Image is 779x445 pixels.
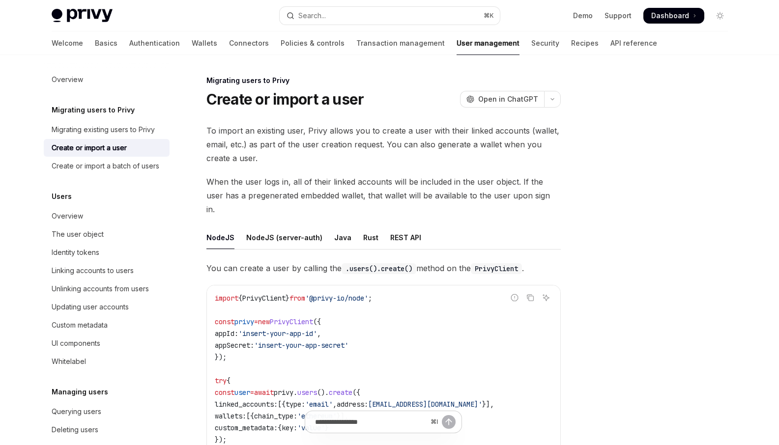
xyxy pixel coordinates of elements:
input: Ask a question... [315,411,427,433]
span: ⌘ K [484,12,494,20]
span: privy [274,388,293,397]
a: UI components [44,334,170,352]
a: Create or import a user [44,139,170,157]
span: create [329,388,352,397]
a: Dashboard [643,8,704,24]
div: Linking accounts to users [52,265,134,277]
a: Create or import a batch of users [44,157,170,175]
span: import [215,294,238,303]
code: PrivyClient [471,263,522,274]
button: Ask AI [540,291,552,304]
div: Custom metadata [52,319,108,331]
div: Updating user accounts [52,301,129,313]
a: Identity tokens [44,244,170,261]
a: Security [531,31,559,55]
span: 'insert-your-app-id' [238,329,317,338]
span: appId: [215,329,238,338]
span: ; [368,294,372,303]
h5: Users [52,191,72,202]
a: The user object [44,225,170,243]
a: Overview [44,207,170,225]
div: Rust [363,226,378,249]
span: users [297,388,317,397]
div: Overview [52,210,83,222]
div: Querying users [52,406,101,417]
a: Support [605,11,632,21]
div: Overview [52,74,83,85]
span: }], [482,400,494,409]
div: Migrating existing users to Privy [52,124,155,136]
span: } [286,294,289,303]
div: NodeJS (server-auth) [246,226,322,249]
span: privy [234,317,254,326]
h1: Create or import a user [206,90,364,108]
h5: Managing users [52,386,108,398]
span: new [258,317,270,326]
span: const [215,388,234,397]
div: Unlinking accounts from users [52,283,149,295]
span: user [234,388,250,397]
span: PrivyClient [270,317,313,326]
span: = [254,317,258,326]
a: Connectors [229,31,269,55]
a: Recipes [571,31,599,55]
code: .users().create() [342,263,416,274]
span: = [250,388,254,397]
div: Migrating users to Privy [206,76,561,85]
div: Deleting users [52,424,98,436]
span: { [227,376,231,385]
span: ({ [313,317,321,326]
span: ({ [352,388,360,397]
div: Search... [298,10,326,22]
span: await [254,388,274,397]
div: Create or import a user [52,142,127,154]
span: You can create a user by calling the method on the . [206,261,561,275]
div: NodeJS [206,226,234,249]
a: User management [457,31,519,55]
span: from [289,294,305,303]
img: light logo [52,9,113,23]
button: Open in ChatGPT [460,91,544,108]
button: Report incorrect code [508,291,521,304]
a: Updating user accounts [44,298,170,316]
a: Authentication [129,31,180,55]
a: Querying users [44,403,170,420]
a: Deleting users [44,421,170,439]
a: Basics [95,31,117,55]
span: , [317,329,321,338]
span: type: [286,400,305,409]
a: Linking accounts to users [44,262,170,279]
span: [EMAIL_ADDRESS][DOMAIN_NAME]' [368,400,482,409]
span: When the user logs in, all of their linked accounts will be included in the user object. If the u... [206,175,561,216]
span: appSecret: [215,341,254,350]
span: (). [317,388,329,397]
a: API reference [610,31,657,55]
span: address: [337,400,368,409]
button: Toggle dark mode [712,8,728,24]
span: }); [215,353,227,362]
div: Identity tokens [52,247,99,258]
h5: Migrating users to Privy [52,104,135,116]
span: '@privy-io/node' [305,294,368,303]
div: Whitelabel [52,356,86,367]
span: To import an existing user, Privy allows you to create a user with their linked accounts (wallet,... [206,124,561,165]
div: Create or import a batch of users [52,160,159,172]
span: PrivyClient [242,294,286,303]
span: linked_accounts: [215,400,278,409]
span: 'insert-your-app-secret' [254,341,348,350]
button: Send message [442,415,456,429]
span: Open in ChatGPT [478,94,538,104]
span: Dashboard [651,11,689,21]
a: Welcome [52,31,83,55]
span: , [333,400,337,409]
button: Open search [280,7,500,25]
a: Transaction management [356,31,445,55]
a: Unlinking accounts from users [44,280,170,298]
span: 'email' [305,400,333,409]
a: Demo [573,11,593,21]
a: Whitelabel [44,353,170,370]
button: Copy the contents from the code block [524,291,537,304]
a: Migrating existing users to Privy [44,121,170,139]
div: The user object [52,228,104,240]
div: Java [334,226,351,249]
